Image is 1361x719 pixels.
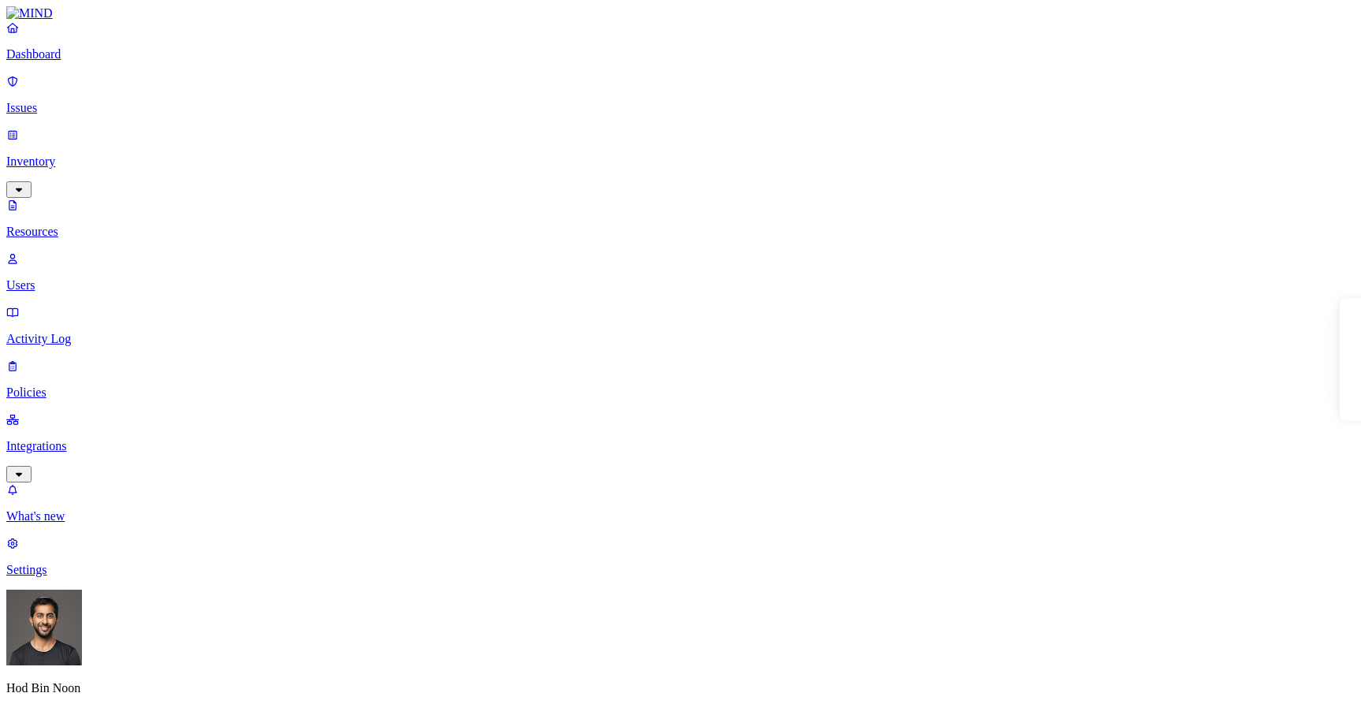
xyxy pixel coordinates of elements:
a: Dashboard [6,20,1355,61]
a: Inventory [6,128,1355,196]
p: Issues [6,101,1355,115]
a: Activity Log [6,305,1355,346]
a: Resources [6,198,1355,239]
p: What's new [6,509,1355,523]
p: Activity Log [6,332,1355,346]
a: MIND [6,6,1355,20]
p: Dashboard [6,47,1355,61]
p: Inventory [6,155,1355,169]
img: MIND [6,6,53,20]
a: Integrations [6,412,1355,480]
p: Hod Bin Noon [6,681,1355,695]
p: Settings [6,563,1355,577]
a: Settings [6,536,1355,577]
a: Users [6,251,1355,292]
p: Integrations [6,439,1355,453]
a: What's new [6,482,1355,523]
a: Issues [6,74,1355,115]
p: Resources [6,225,1355,239]
img: Hod Bin Noon [6,590,82,665]
a: Policies [6,359,1355,400]
p: Users [6,278,1355,292]
p: Policies [6,386,1355,400]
